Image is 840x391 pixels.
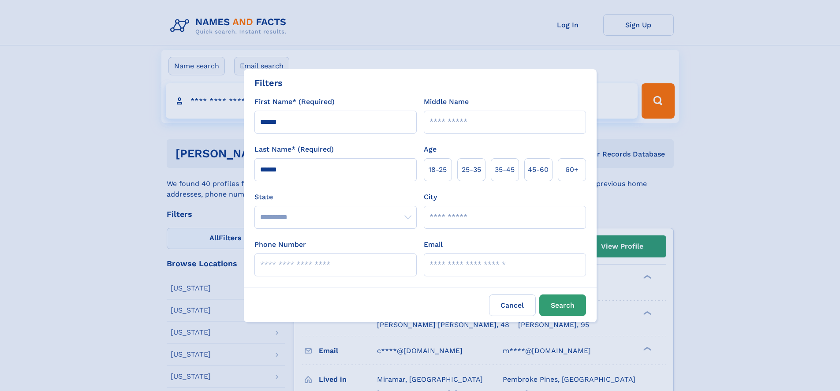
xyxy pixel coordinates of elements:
label: Phone Number [254,239,306,250]
div: Filters [254,76,283,89]
label: City [424,192,437,202]
label: Middle Name [424,97,469,107]
button: Search [539,294,586,316]
span: 18‑25 [429,164,447,175]
label: State [254,192,417,202]
span: 60+ [565,164,579,175]
label: First Name* (Required) [254,97,335,107]
label: Last Name* (Required) [254,144,334,155]
label: Cancel [489,294,536,316]
span: 35‑45 [495,164,515,175]
span: 25‑35 [462,164,481,175]
label: Email [424,239,443,250]
label: Age [424,144,437,155]
span: 45‑60 [528,164,549,175]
